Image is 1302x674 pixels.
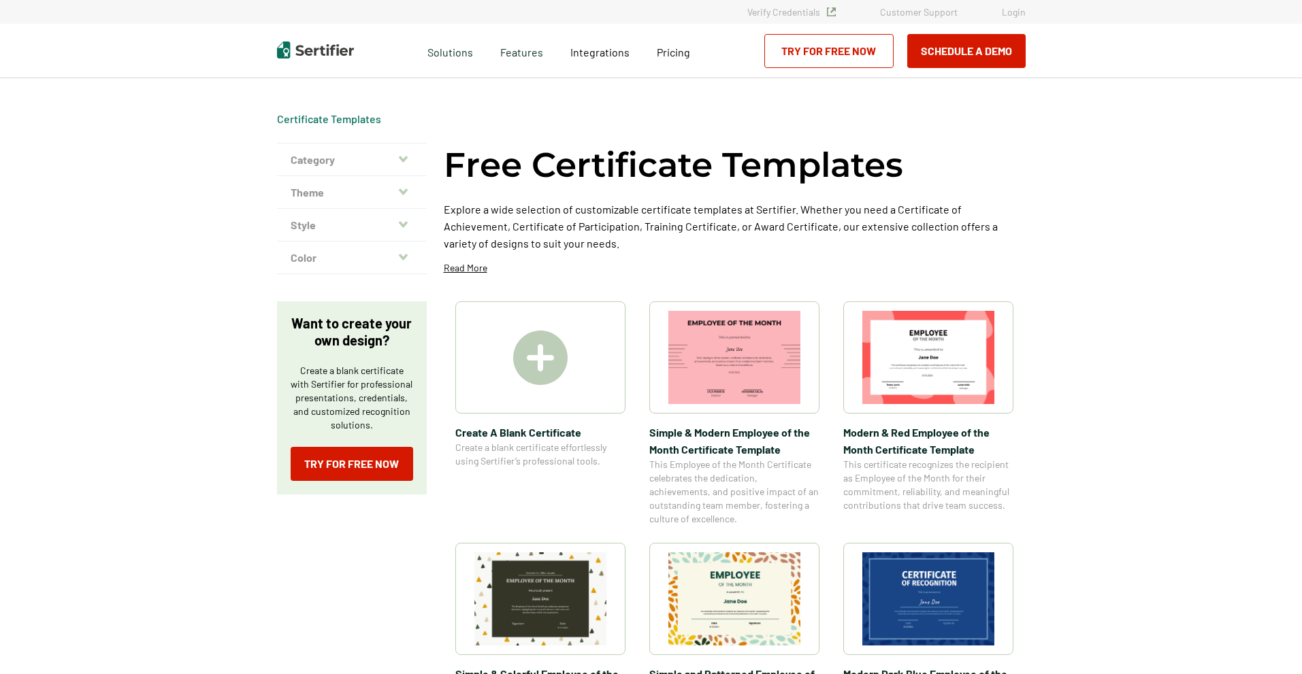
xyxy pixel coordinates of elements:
a: Modern & Red Employee of the Month Certificate TemplateModern & Red Employee of the Month Certifi... [843,301,1013,526]
a: Login [1002,6,1026,18]
img: Modern Dark Blue Employee of the Month Certificate Template [862,552,994,645]
span: Create a blank certificate effortlessly using Sertifier’s professional tools. [455,441,625,468]
button: Style [277,209,427,241]
span: Simple & Modern Employee of the Month Certificate Template [649,424,819,458]
img: Simple and Patterned Employee of the Month Certificate Template [668,552,800,645]
a: Customer Support [880,6,958,18]
img: Sertifier | Digital Credentialing Platform [277,41,354,58]
h1: Free Certificate Templates [444,143,903,187]
div: Breadcrumb [277,112,381,126]
button: Category [277,144,427,176]
img: Modern & Red Employee of the Month Certificate Template [862,311,994,404]
p: Want to create your own design? [291,315,413,349]
span: Solutions [427,42,473,59]
a: Integrations [570,42,630,59]
p: Read More [444,261,487,275]
img: Simple & Colorful Employee of the Month Certificate Template [474,552,606,645]
span: Create A Blank Certificate [455,424,625,441]
a: Try for Free Now [764,34,894,68]
span: Integrations [570,46,630,58]
span: Certificate Templates [277,112,381,126]
span: Modern & Red Employee of the Month Certificate Template [843,424,1013,458]
button: Theme [277,176,427,209]
p: Create a blank certificate with Sertifier for professional presentations, credentials, and custom... [291,364,413,432]
span: This certificate recognizes the recipient as Employee of the Month for their commitment, reliabil... [843,458,1013,512]
a: Pricing [657,42,690,59]
a: Simple & Modern Employee of the Month Certificate TemplateSimple & Modern Employee of the Month C... [649,301,819,526]
span: This Employee of the Month Certificate celebrates the dedication, achievements, and positive impa... [649,458,819,526]
span: Features [500,42,543,59]
img: Verified [827,7,836,16]
img: Simple & Modern Employee of the Month Certificate Template [668,311,800,404]
a: Verify Credentials [747,6,836,18]
p: Explore a wide selection of customizable certificate templates at Sertifier. Whether you need a C... [444,201,1026,252]
span: Pricing [657,46,690,58]
a: Try for Free Now [291,447,413,481]
button: Color [277,241,427,274]
a: Certificate Templates [277,112,381,125]
img: Create A Blank Certificate [513,331,568,385]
